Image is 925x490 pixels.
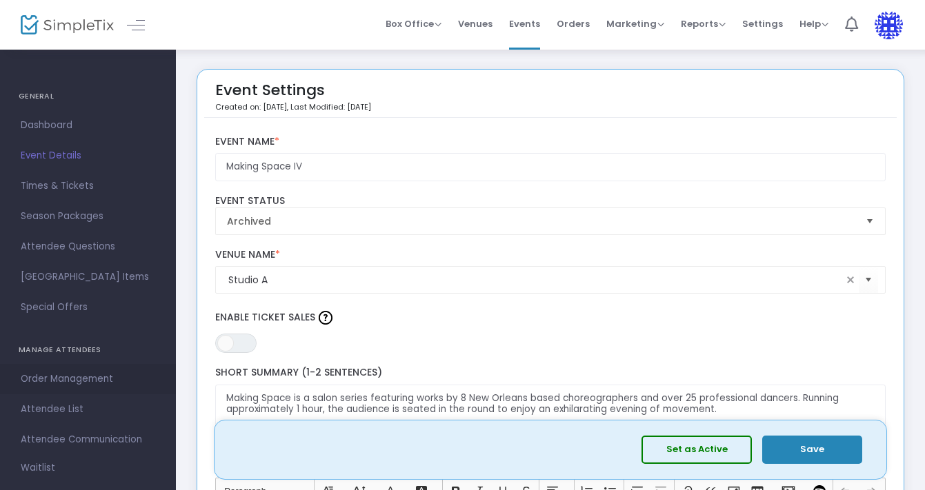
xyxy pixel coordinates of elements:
span: Help [799,17,828,30]
h4: GENERAL [19,83,157,110]
label: Event Status [215,195,886,207]
h4: MANAGE ATTENDEES [19,336,157,364]
span: Marketing [606,17,664,30]
img: question-mark [319,311,332,325]
span: Event Details [21,147,155,165]
span: Attendee List [21,400,155,418]
span: Attendee Communication [21,431,155,449]
span: Short Summary (1-2 Sentences) [215,365,382,379]
label: Enable Ticket Sales [215,307,886,328]
label: Venue Name [215,249,886,261]
span: Season Packages [21,207,155,225]
span: Times & Tickets [21,177,155,195]
label: Tell us about your event [208,449,893,478]
span: [GEOGRAPHIC_DATA] Items [21,268,155,286]
span: Dashboard [21,116,155,134]
span: Special Offers [21,298,155,316]
button: Set as Active [641,436,752,464]
span: Reports [681,17,726,30]
span: Archived [227,214,855,228]
span: clear [842,272,859,288]
span: Events [509,6,540,41]
span: Waitlist [21,461,55,475]
p: Created on: [DATE] [215,101,371,113]
span: Orders [557,6,590,41]
button: Select [860,208,879,234]
span: Attendee Questions [21,238,155,256]
label: Event Name [215,136,886,148]
span: Venues [458,6,493,41]
button: Select [859,266,878,294]
input: Enter Event Name [215,153,886,181]
span: Settings [742,6,783,41]
div: Event Settings [215,76,371,117]
span: , Last Modified: [DATE] [287,101,371,112]
span: Order Management [21,370,155,388]
button: Save [762,436,862,464]
input: Select Venue [228,273,843,287]
span: Box Office [386,17,441,30]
